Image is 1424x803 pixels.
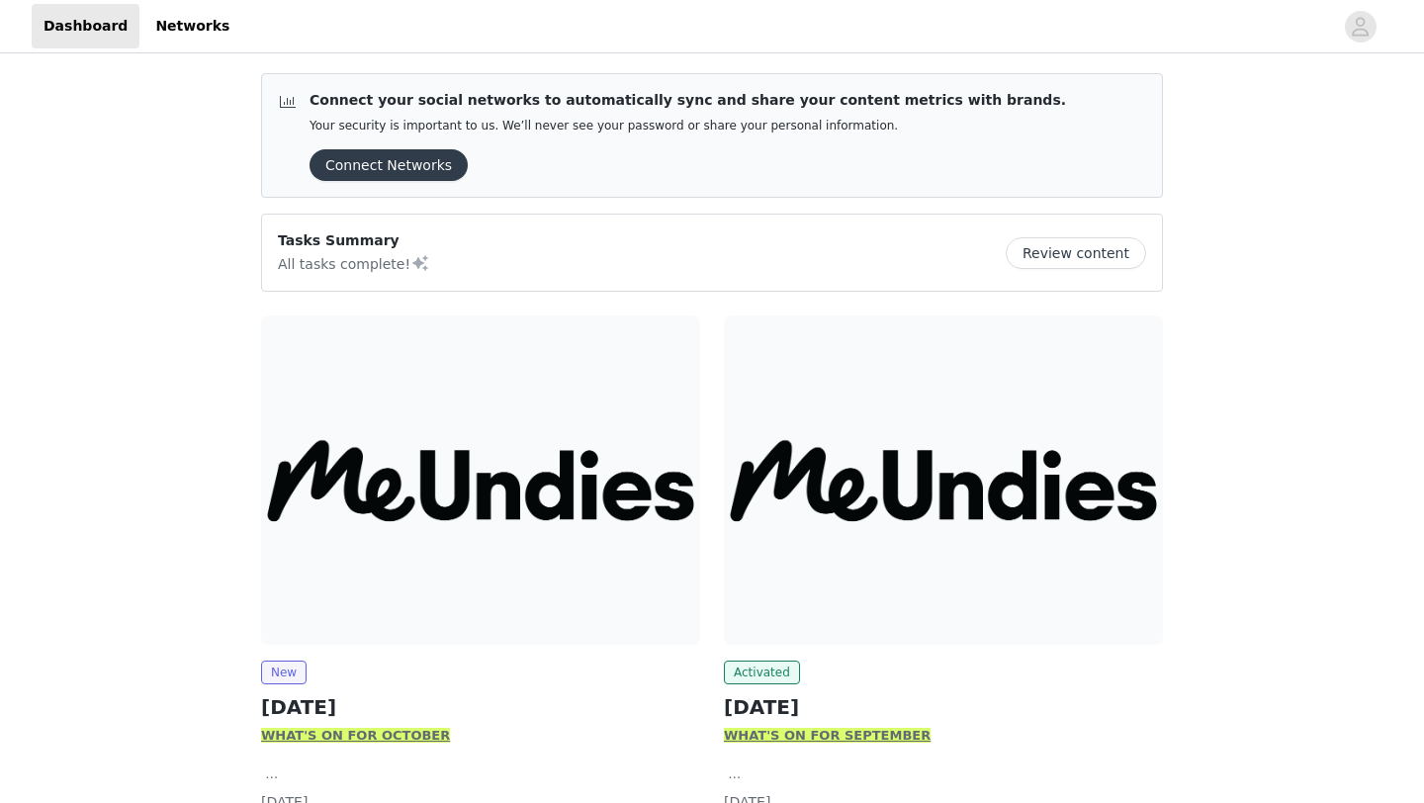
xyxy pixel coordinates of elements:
span: Activated [724,661,800,684]
p: Connect your social networks to automatically sync and share your content metrics with brands. [310,90,1066,111]
img: MeUndies [724,315,1163,645]
strong: W [261,728,275,743]
span: New [261,661,307,684]
p: Tasks Summary [278,230,430,251]
button: Connect Networks [310,149,468,181]
h2: [DATE] [724,692,1163,722]
p: All tasks complete! [278,251,430,275]
strong: W [724,728,738,743]
a: Dashboard [32,4,139,48]
a: Networks [143,4,241,48]
strong: HAT'S ON FOR OCTOBER [275,728,450,743]
p: Your security is important to us. We’ll never see your password or share your personal information. [310,119,1066,134]
div: avatar [1351,11,1370,43]
h2: [DATE] [261,692,700,722]
button: Review content [1006,237,1146,269]
img: MeUndies [261,315,700,645]
strong: HAT'S ON FOR SEPTEMBER [738,728,931,743]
